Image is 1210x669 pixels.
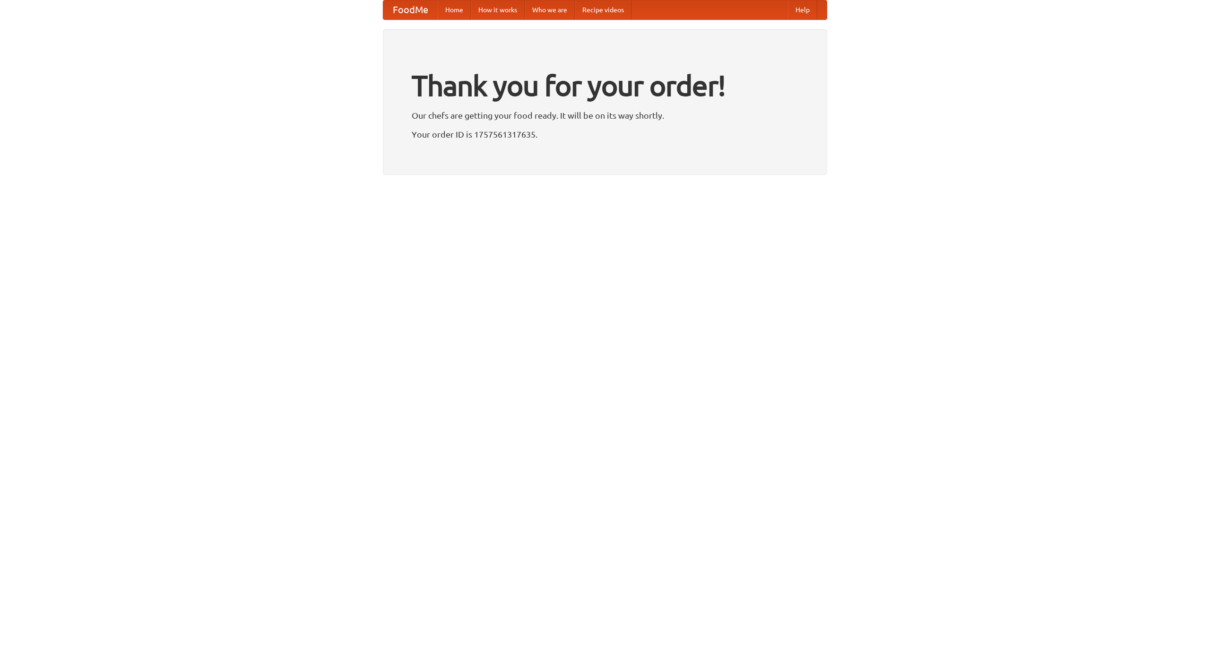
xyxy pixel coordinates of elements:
a: How it works [471,0,525,19]
a: FoodMe [383,0,438,19]
a: Home [438,0,471,19]
a: Recipe videos [575,0,631,19]
p: Your order ID is 1757561317635. [412,127,798,141]
p: Our chefs are getting your food ready. It will be on its way shortly. [412,108,798,122]
h1: Thank you for your order! [412,63,798,108]
a: Help [788,0,817,19]
a: Who we are [525,0,575,19]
